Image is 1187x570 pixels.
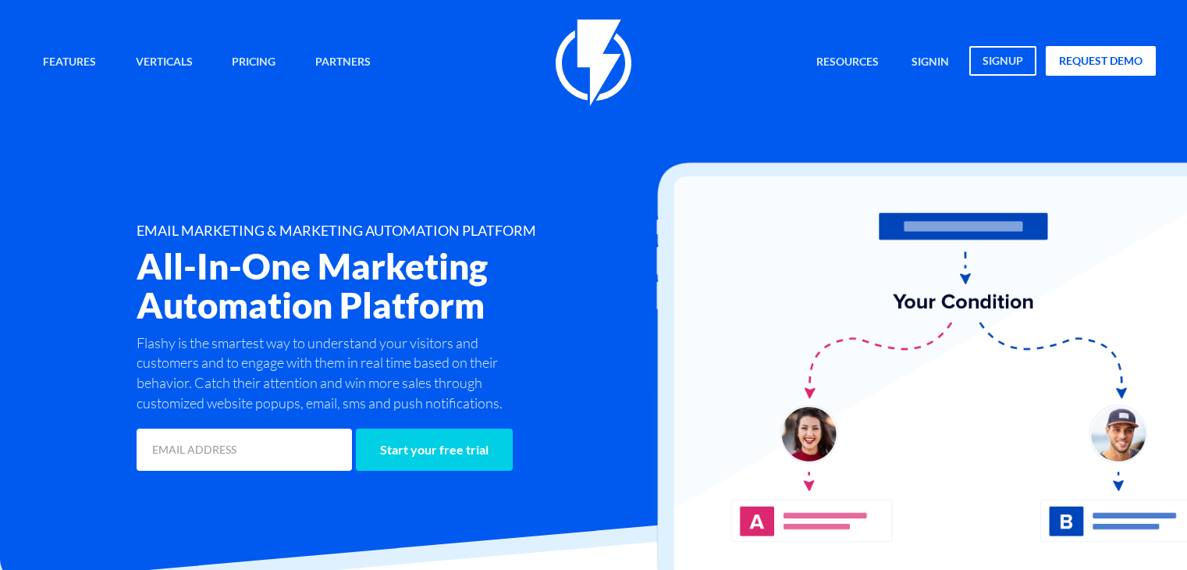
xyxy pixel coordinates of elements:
[805,46,890,80] a: Resources
[137,247,676,325] h2: All-In-One Marketing Automation Platform
[137,429,352,471] input: EMAIL ADDRESS
[31,46,108,80] a: Features
[124,46,204,80] a: Verticals
[137,333,535,414] p: Flashy is the smartest way to understand your visitors and customers and to engage with them in r...
[137,223,676,239] h1: EMAIL MARKETING & MARKETING AUTOMATION PLATFORM
[969,46,1036,76] a: signup
[356,429,513,471] input: Start your free trial
[304,46,382,80] a: Partners
[1046,46,1156,76] a: request demo
[220,46,287,80] a: Pricing
[900,46,961,80] a: signin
